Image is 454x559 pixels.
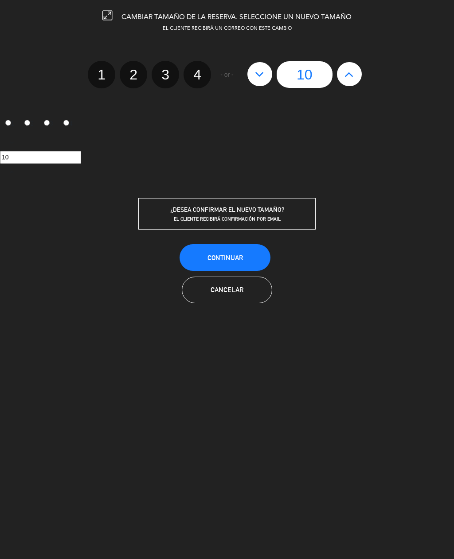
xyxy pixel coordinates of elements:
span: EL CLIENTE RECIBIRÁ UN CORREO CON ESTE CAMBIO [163,26,292,31]
span: EL CLIENTE RECIBIRÁ CONFIRMACIÓN POR EMAIL [174,216,281,222]
label: 3 [152,61,179,88]
span: - or - [220,70,234,80]
input: 3 [44,120,50,126]
label: 3 [39,116,59,131]
label: 1 [88,61,115,88]
span: ¿DESEA CONFIRMAR EL NUEVO TAMAÑO? [170,206,284,213]
label: 4 [184,61,211,88]
label: 4 [58,116,78,131]
input: 1 [5,120,11,126]
input: 2 [24,120,30,126]
label: 2 [20,116,39,131]
span: Cancelar [211,286,243,293]
span: CAMBIAR TAMAÑO DE LA RESERVA. SELECCIONE UN NUEVO TAMAÑO [121,14,352,21]
button: Cancelar [182,277,273,303]
label: 2 [120,61,147,88]
span: Continuar [207,254,243,262]
button: Continuar [180,244,270,271]
input: 4 [63,120,69,126]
